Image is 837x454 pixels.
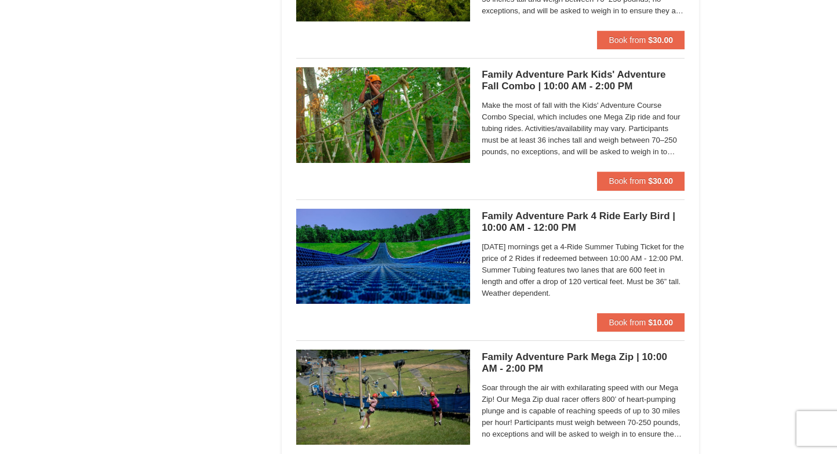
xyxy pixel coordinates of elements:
[609,318,646,327] span: Book from
[482,351,685,375] h5: Family Adventure Park Mega Zip | 10:00 AM - 2:00 PM
[482,382,685,440] span: Soar through the air with exhilarating speed with our Mega Zip! Our Mega Zip dual racer offers 80...
[296,67,470,162] img: 6619925-37-774baaa7.jpg
[597,172,685,190] button: Book from $30.00
[648,318,673,327] strong: $10.00
[648,35,673,45] strong: $30.00
[482,69,685,92] h5: Family Adventure Park Kids' Adventure Fall Combo | 10:00 AM - 2:00 PM
[482,210,685,234] h5: Family Adventure Park 4 Ride Early Bird | 10:00 AM - 12:00 PM
[597,313,685,332] button: Book from $10.00
[648,176,673,186] strong: $30.00
[296,209,470,304] img: 6619925-18-3c99bf8f.jpg
[597,31,685,49] button: Book from $30.00
[296,350,470,445] img: 6619925-28-354a14a2.jpg
[482,100,685,158] span: Make the most of fall with the Kids' Adventure Course Combo Special, which includes one Mega Zip ...
[482,241,685,299] span: [DATE] mornings get a 4-Ride Summer Tubing Ticket for the price of 2 Rides if redeemed between 10...
[609,176,646,186] span: Book from
[609,35,646,45] span: Book from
